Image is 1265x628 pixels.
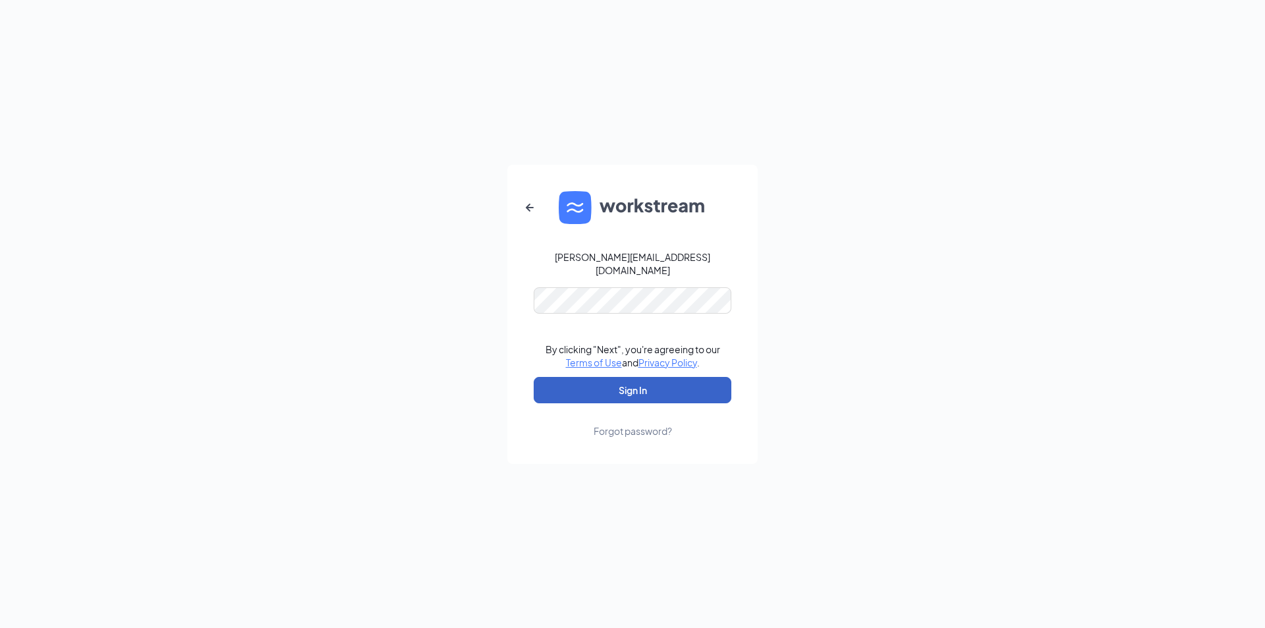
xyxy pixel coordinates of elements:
a: Forgot password? [594,403,672,438]
a: Terms of Use [566,357,622,368]
img: WS logo and Workstream text [559,191,706,224]
button: Sign In [534,377,731,403]
div: By clicking "Next", you're agreeing to our and . [546,343,720,369]
div: Forgot password? [594,424,672,438]
div: [PERSON_NAME][EMAIL_ADDRESS][DOMAIN_NAME] [534,250,731,277]
button: ArrowLeftNew [514,192,546,223]
svg: ArrowLeftNew [522,200,538,215]
a: Privacy Policy [638,357,697,368]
